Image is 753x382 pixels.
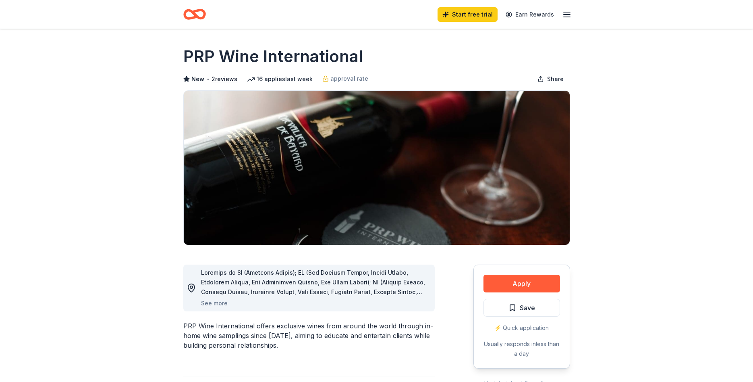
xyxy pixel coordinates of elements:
[183,45,363,68] h1: PRP Wine International
[483,299,560,317] button: Save
[483,323,560,333] div: ⚡️ Quick application
[520,303,535,313] span: Save
[547,74,564,84] span: Share
[183,321,435,350] div: PRP Wine International offers exclusive wines from around the world through in-home wine sampling...
[247,74,313,84] div: 16 applies last week
[191,74,204,84] span: New
[483,275,560,292] button: Apply
[531,71,570,87] button: Share
[322,74,368,83] a: approval rate
[330,74,368,83] span: approval rate
[183,5,206,24] a: Home
[501,7,559,22] a: Earn Rewards
[438,7,498,22] a: Start free trial
[206,76,209,82] span: •
[212,74,237,84] button: 2reviews
[184,91,570,245] img: Image for PRP Wine International
[483,339,560,359] div: Usually responds in less than a day
[201,299,228,308] button: See more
